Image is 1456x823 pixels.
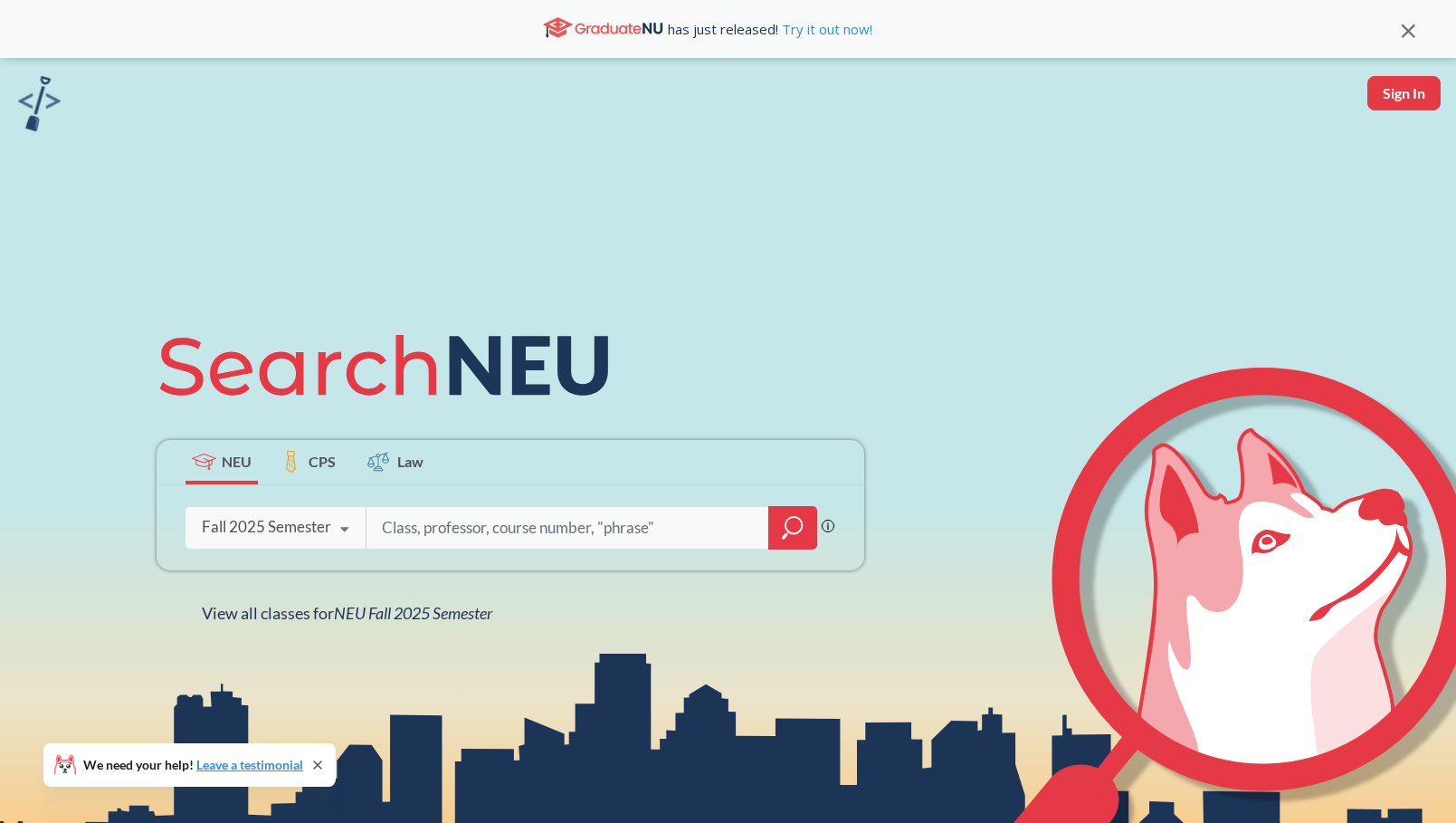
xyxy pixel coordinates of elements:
a: sandbox logo [18,76,61,137]
span: CPS [309,451,336,472]
span: NEU [222,451,252,472]
span: NEU Fall 2025 Semester [334,603,492,623]
span: View all classes for [202,603,492,623]
span: Law [397,451,423,472]
a: Try it out now! [778,20,872,38]
a: Leave a testimonial [196,757,303,772]
div: Fall 2025 Semester [202,517,331,537]
svg: magnifying glass [782,515,804,541]
input: Class, professor, course number, "phrase" [380,509,757,547]
img: sandbox logo [18,76,61,131]
span: We need your help! [83,759,303,771]
div: magnifying glass [768,506,817,550]
button: Sign In [1367,76,1441,110]
span: has just released! [668,19,872,39]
